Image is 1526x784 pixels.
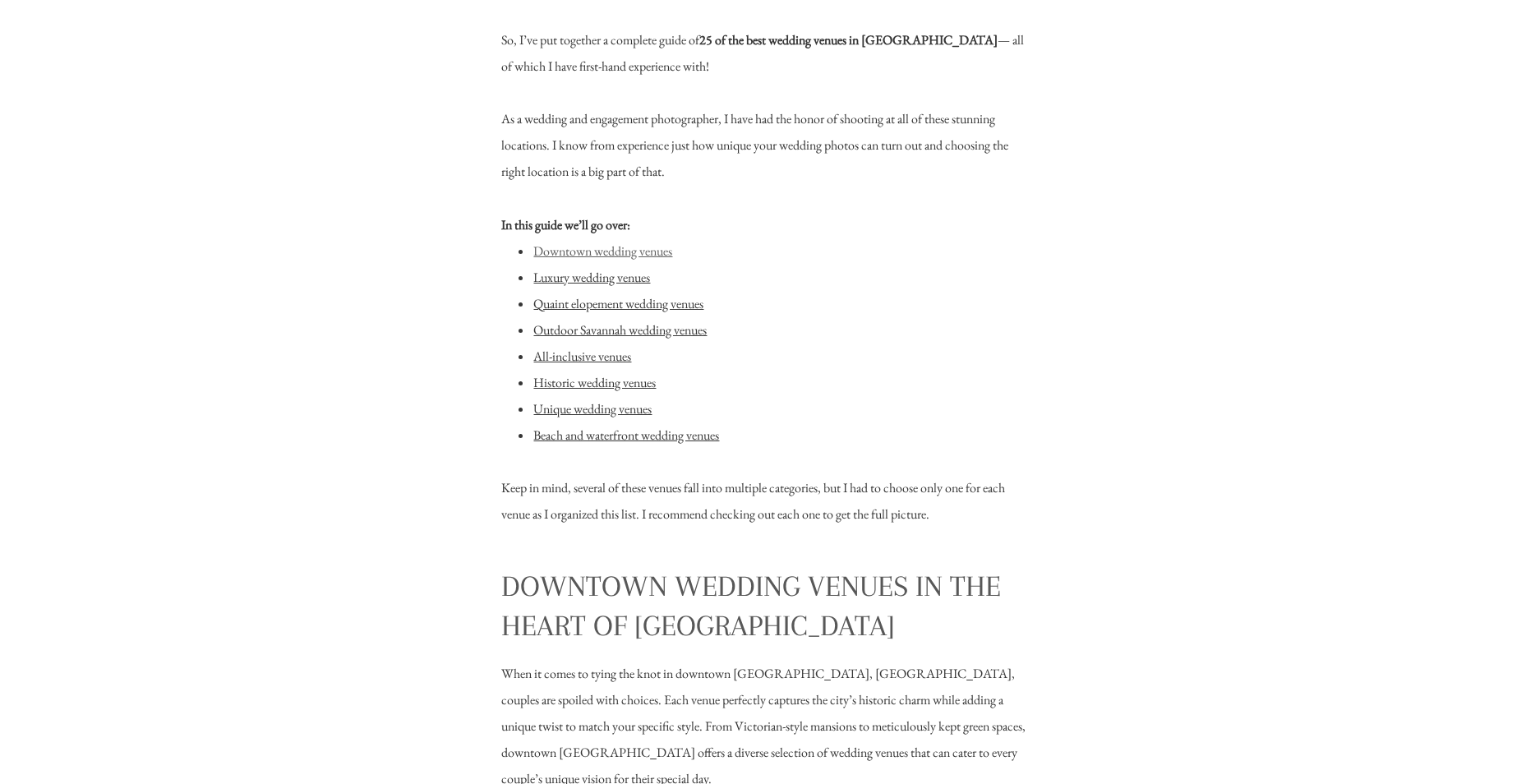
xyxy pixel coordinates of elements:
[533,321,707,339] a: Outdoor Savannah wedding venues
[501,661,1026,776] p: When it comes to tying the knot in downtown [GEOGRAPHIC_DATA], [GEOGRAPHIC_DATA], couples are spo...
[533,427,719,444] a: Beach and waterfront wedding venues
[699,31,998,48] b: 25 of the best wedding venues in [GEOGRAPHIC_DATA]
[533,400,652,417] a: Unique wedding venues
[533,348,631,365] a: All-inclusive venues
[501,216,630,233] b: In this guide we’ll go over:
[533,295,703,312] a: Quaint elopement wedding venues
[533,374,656,391] a: Historic wedding venues
[501,475,1026,528] div: Keep in mind, several of these venues fall into multiple categories, but I had to choose only one...
[533,242,672,260] a: Downtown wedding venues
[501,566,1026,642] h2: Downtown Wedding Venues in the Heart of [GEOGRAPHIC_DATA]
[533,269,650,286] a: Luxury wedding venues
